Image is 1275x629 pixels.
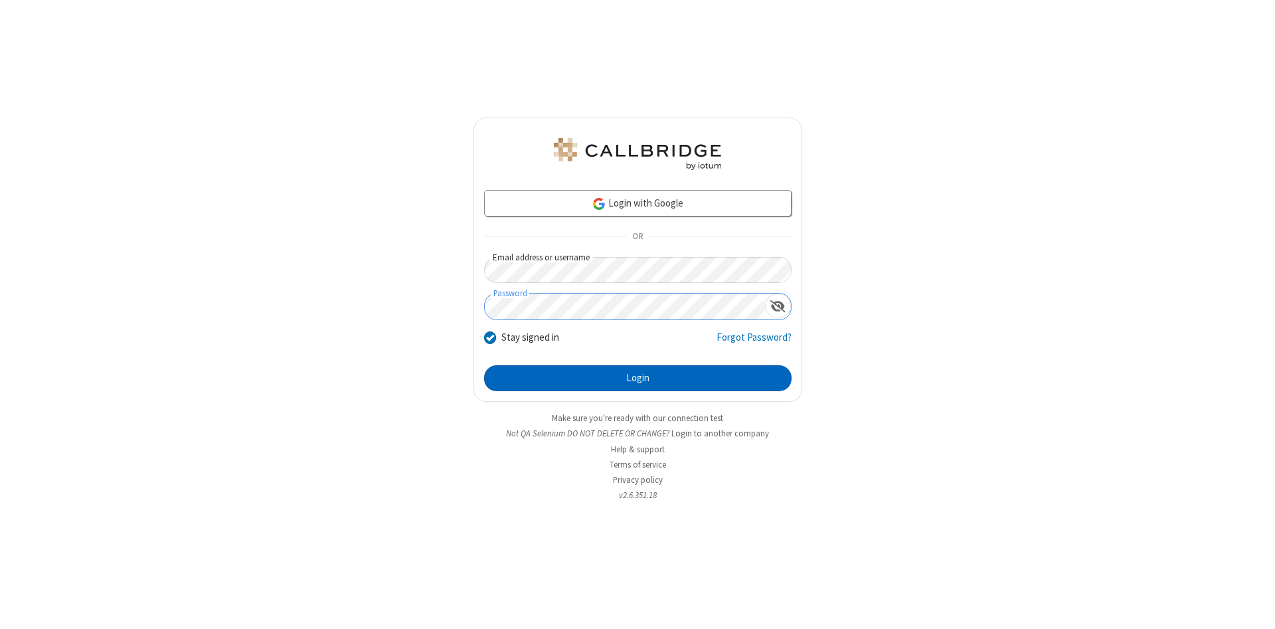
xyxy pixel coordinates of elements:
iframe: Chat [1242,594,1265,620]
span: OR [627,228,648,246]
div: Show password [765,294,791,318]
a: Terms of service [610,459,666,470]
button: Login to another company [671,427,769,440]
a: Login with Google [484,190,792,217]
a: Make sure you're ready with our connection test [552,412,723,424]
img: google-icon.png [592,197,606,211]
a: Help & support [611,444,665,455]
a: Forgot Password? [717,330,792,355]
input: Email address or username [484,257,792,283]
li: Not QA Selenium DO NOT DELETE OR CHANGE? [473,427,802,440]
li: v2.6.351.18 [473,489,802,501]
a: Privacy policy [613,474,663,486]
input: Password [485,294,765,319]
label: Stay signed in [501,330,559,345]
button: Login [484,365,792,392]
img: QA Selenium DO NOT DELETE OR CHANGE [551,138,724,170]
